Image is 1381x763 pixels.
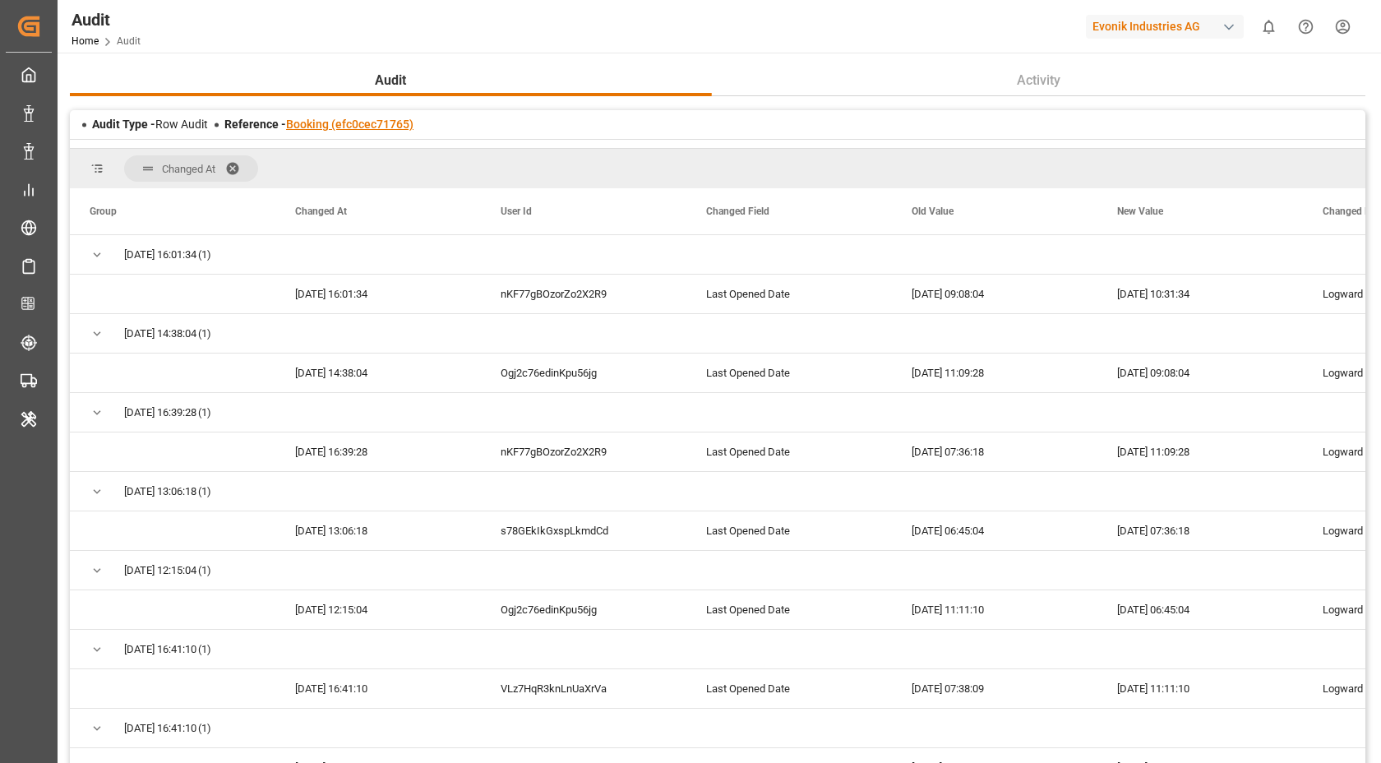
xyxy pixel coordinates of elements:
button: Evonik Industries AG [1086,11,1250,42]
span: Audit Type - [92,118,155,131]
span: [DATE] 16:41:10 [124,710,196,747]
div: [DATE] 14:38:04 [275,354,481,392]
div: s78GEkIkGxspLkmdCd [481,511,686,550]
span: Old Value [912,206,954,217]
span: Changed Field [706,206,769,217]
div: Ogj2c76edinKpu56jg [481,590,686,629]
div: [DATE] 16:01:34 [275,275,481,313]
div: Last Opened Date [686,432,892,471]
span: [DATE] 14:38:04 [124,315,196,353]
span: Reference - [224,118,413,131]
span: [DATE] 13:06:18 [124,473,196,511]
a: Booking (efc0cec71765) [286,118,413,131]
div: [DATE] 09:08:04 [892,275,1097,313]
span: Changed At [162,163,215,175]
button: Activity [712,65,1366,96]
span: Changed By [1323,206,1376,217]
span: [DATE] 16:41:10 [124,631,196,668]
div: [DATE] 09:08:04 [1097,354,1303,392]
div: Last Opened Date [686,511,892,550]
span: Changed At [295,206,347,217]
span: (1) [198,236,211,274]
span: Activity [1010,71,1067,90]
div: [DATE] 07:36:18 [1097,511,1303,550]
div: [DATE] 16:39:28 [275,432,481,471]
div: [DATE] 06:45:04 [892,511,1097,550]
div: Last Opened Date [686,590,892,629]
button: show 0 new notifications [1250,8,1287,45]
div: Last Opened Date [686,275,892,313]
span: New Value [1117,206,1163,217]
span: Group [90,206,117,217]
span: (1) [198,315,211,353]
div: [DATE] 13:06:18 [275,511,481,550]
div: [DATE] 12:15:04 [275,590,481,629]
span: Audit [368,71,413,90]
div: [DATE] 11:09:28 [892,354,1097,392]
div: [DATE] 07:36:18 [892,432,1097,471]
div: [DATE] 16:41:10 [275,669,481,708]
div: Last Opened Date [686,669,892,708]
button: Audit [70,65,712,96]
span: (1) [198,394,211,432]
span: [DATE] 12:15:04 [124,552,196,590]
a: Home [72,35,99,47]
div: [DATE] 07:38:09 [892,669,1097,708]
div: [DATE] 11:11:10 [892,590,1097,629]
div: [DATE] 11:11:10 [1097,669,1303,708]
div: nKF77gBOzorZo2X2R9 [481,432,686,471]
div: [DATE] 06:45:04 [1097,590,1303,629]
div: VLz7HqR3knLnUaXrVa [481,669,686,708]
span: (1) [198,710,211,747]
div: nKF77gBOzorZo2X2R9 [481,275,686,313]
div: [DATE] 11:09:28 [1097,432,1303,471]
div: [DATE] 10:31:34 [1097,275,1303,313]
div: Audit [72,7,141,32]
div: Evonik Industries AG [1086,15,1244,39]
span: (1) [198,552,211,590]
button: Help Center [1287,8,1324,45]
span: (1) [198,473,211,511]
span: [DATE] 16:01:34 [124,236,196,274]
span: User Id [501,206,532,217]
div: Last Opened Date [686,354,892,392]
span: [DATE] 16:39:28 [124,394,196,432]
div: Row Audit [92,116,208,133]
span: (1) [198,631,211,668]
div: Ogj2c76edinKpu56jg [481,354,686,392]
